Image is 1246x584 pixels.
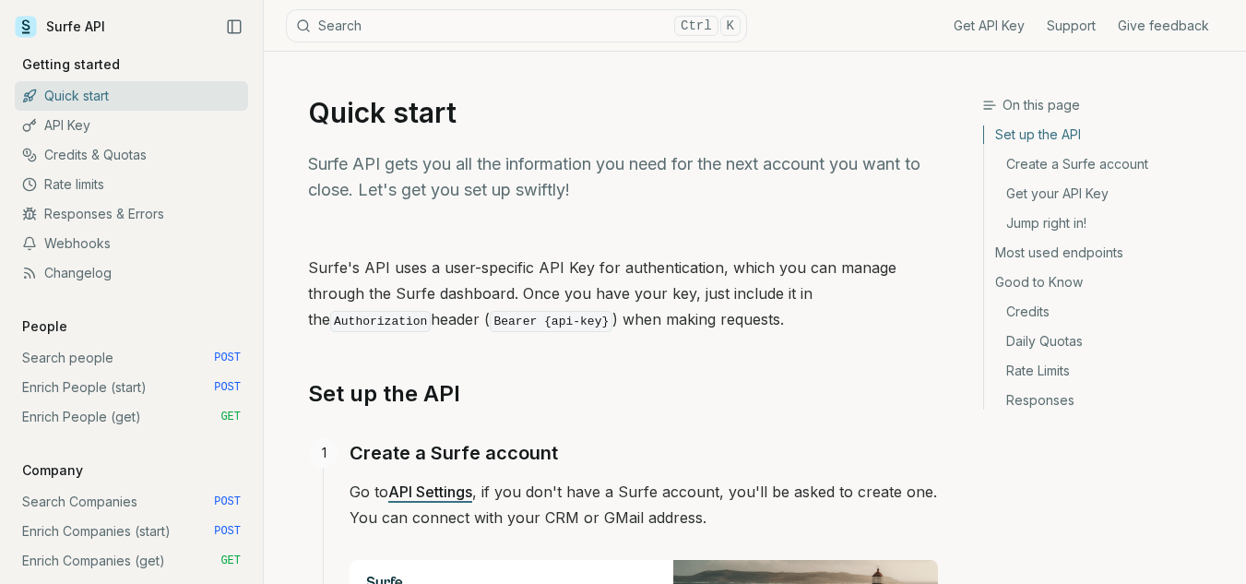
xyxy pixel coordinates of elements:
[15,317,75,336] p: People
[15,373,248,402] a: Enrich People (start) POST
[15,140,248,170] a: Credits & Quotas
[15,258,248,288] a: Changelog
[308,96,938,129] h1: Quick start
[15,229,248,258] a: Webhooks
[15,55,127,74] p: Getting started
[220,554,241,568] span: GET
[15,111,248,140] a: API Key
[984,125,1231,149] a: Set up the API
[388,483,472,501] a: API Settings
[286,9,747,42] button: SearchCtrlK
[984,268,1231,297] a: Good to Know
[308,255,938,335] p: Surfe's API uses a user-specific API Key for authentication, which you can manage through the Sur...
[220,410,241,424] span: GET
[984,327,1231,356] a: Daily Quotas
[214,524,241,539] span: POST
[1118,17,1209,35] a: Give feedback
[214,351,241,365] span: POST
[15,81,248,111] a: Quick start
[350,479,938,530] p: Go to , if you don't have a Surfe account, you'll be asked to create one. You can connect with yo...
[15,461,90,480] p: Company
[15,546,248,576] a: Enrich Companies (get) GET
[214,495,241,509] span: POST
[674,16,718,36] kbd: Ctrl
[214,380,241,395] span: POST
[984,149,1231,179] a: Create a Surfe account
[984,356,1231,386] a: Rate Limits
[15,199,248,229] a: Responses & Errors
[350,438,558,468] a: Create a Surfe account
[15,13,105,41] a: Surfe API
[1047,17,1096,35] a: Support
[490,311,612,332] code: Bearer {api-key}
[15,170,248,199] a: Rate limits
[982,96,1231,114] h3: On this page
[308,151,938,203] p: Surfe API gets you all the information you need for the next account you want to close. Let's get...
[330,311,431,332] code: Authorization
[220,13,248,41] button: Collapse Sidebar
[15,343,248,373] a: Search people POST
[308,379,460,409] a: Set up the API
[954,17,1025,35] a: Get API Key
[984,238,1231,268] a: Most used endpoints
[984,297,1231,327] a: Credits
[984,179,1231,209] a: Get your API Key
[15,517,248,546] a: Enrich Companies (start) POST
[984,386,1231,410] a: Responses
[15,402,248,432] a: Enrich People (get) GET
[720,16,741,36] kbd: K
[984,209,1231,238] a: Jump right in!
[15,487,248,517] a: Search Companies POST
